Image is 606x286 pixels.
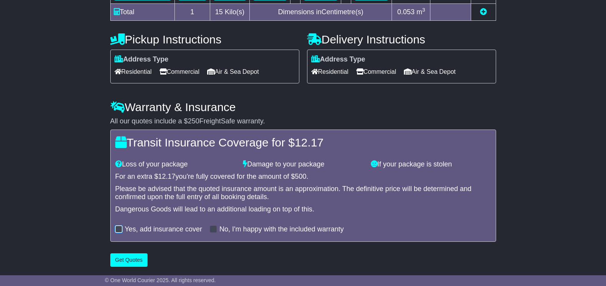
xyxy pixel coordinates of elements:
label: Yes, add insurance cover [125,225,202,234]
div: Dangerous Goods will lead to an additional loading on top of this. [115,205,491,214]
h4: Delivery Instructions [307,33,496,46]
a: Add new item [480,8,487,16]
h4: Warranty & Insurance [110,101,496,113]
button: Get Quotes [110,253,148,267]
label: Address Type [115,55,169,64]
div: Loss of your package [111,160,239,169]
span: Air & Sea Depot [404,66,456,78]
span: Air & Sea Depot [207,66,259,78]
span: 500 [295,173,306,180]
span: Commercial [159,66,199,78]
div: Damage to your package [239,160,367,169]
label: No, I'm happy with the included warranty [219,225,344,234]
span: Residential [311,66,349,78]
span: 12.17 [295,136,324,149]
label: Address Type [311,55,365,64]
span: Residential [115,66,152,78]
span: Commercial [356,66,396,78]
div: All our quotes include a $ FreightSafe warranty. [110,117,496,126]
span: 250 [188,117,199,125]
div: If your package is stolen [367,160,495,169]
span: 0.053 [397,8,415,16]
h4: Transit Insurance Coverage for $ [115,136,491,149]
span: m [417,8,425,16]
h4: Pickup Instructions [110,33,299,46]
span: © One World Courier 2025. All rights reserved. [105,277,216,283]
sup: 3 [422,7,425,13]
div: For an extra $ you're fully covered for the amount of $ . [115,173,491,181]
td: Kilo(s) [210,4,250,21]
td: 1 [174,4,210,21]
td: Total [110,4,174,21]
td: Dimensions in Centimetre(s) [249,4,392,21]
span: 12.17 [158,173,176,180]
span: 15 [215,8,223,16]
div: Please be advised that the quoted insurance amount is an approximation. The definitive price will... [115,185,491,201]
